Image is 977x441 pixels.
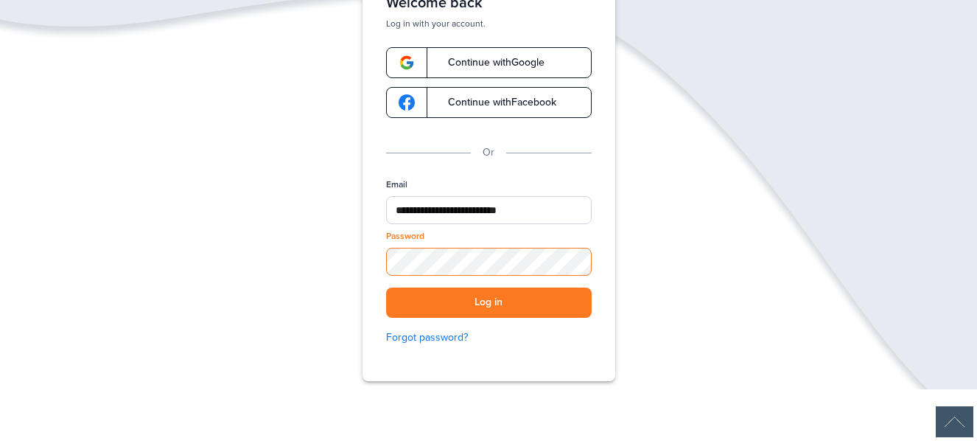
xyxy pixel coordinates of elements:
[936,406,973,437] img: Back to Top
[386,178,407,191] label: Email
[386,248,592,276] input: Password
[386,330,592,346] a: Forgot password?
[399,55,415,71] img: google-logo
[936,406,973,437] div: Scroll Back to Top
[386,196,592,224] input: Email
[483,145,494,161] p: Or
[386,288,592,318] button: Log in
[433,97,556,108] span: Continue with Facebook
[386,47,592,78] a: google-logoContinue withGoogle
[386,230,424,243] label: Password
[386,18,592,29] p: Log in with your account.
[386,87,592,118] a: google-logoContinue withFacebook
[433,58,544,68] span: Continue with Google
[399,94,415,111] img: google-logo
